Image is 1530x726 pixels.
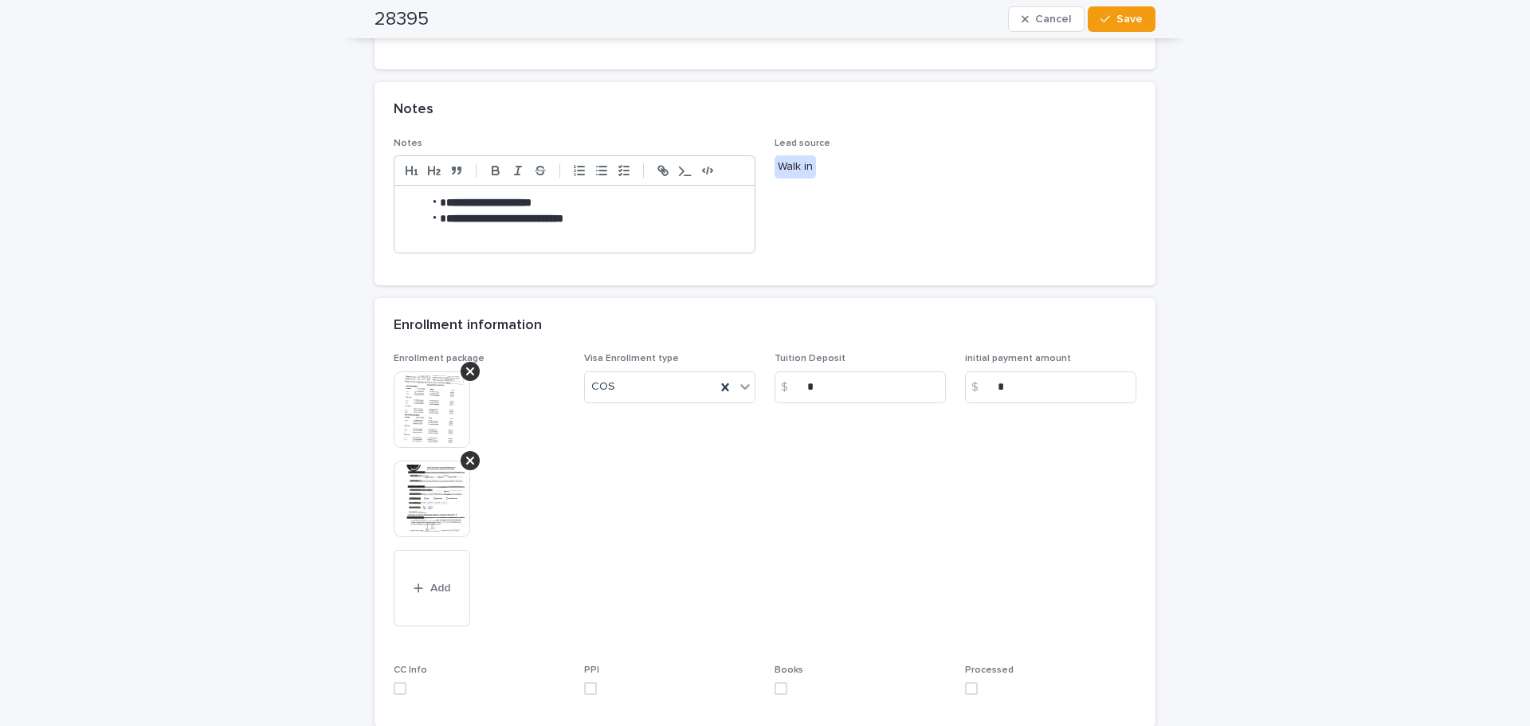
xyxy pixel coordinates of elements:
button: Save [1088,6,1155,32]
span: Notes [394,139,422,148]
button: Add [394,550,470,626]
span: Enrollment package [394,354,484,363]
span: PPI [584,665,599,675]
span: Add [430,583,450,594]
span: initial payment amount [965,354,1071,363]
span: Tuition Deposit [775,354,845,363]
span: COS [591,379,615,395]
span: Visa Enrollment type [584,354,679,363]
span: Lead source [775,139,830,148]
div: Walk in [775,155,816,179]
h2: Notes [394,101,433,119]
span: CC Info [394,665,427,675]
h2: 28395 [375,8,429,31]
span: Save [1116,14,1143,25]
div: $ [775,371,806,403]
span: Books [775,665,803,675]
h2: Enrollment information [394,317,542,335]
button: Cancel [1008,6,1085,32]
span: Processed [965,665,1014,675]
span: Cancel [1035,14,1071,25]
div: $ [965,371,997,403]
